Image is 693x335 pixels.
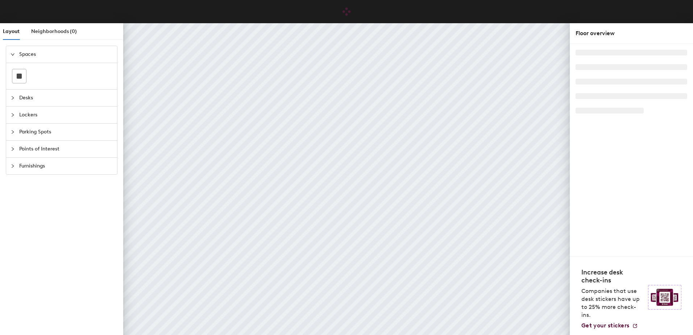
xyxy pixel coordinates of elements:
[19,90,113,106] span: Desks
[11,147,15,151] span: collapsed
[581,287,644,319] p: Companies that use desk stickers have up to 25% more check-ins.
[11,164,15,168] span: collapsed
[19,158,113,174] span: Furnishings
[3,28,20,34] span: Layout
[19,107,113,123] span: Lockers
[19,141,113,157] span: Points of Interest
[648,285,681,310] img: Sticker logo
[11,52,15,57] span: expanded
[11,96,15,100] span: collapsed
[576,29,687,38] div: Floor overview
[581,322,629,329] span: Get your stickers
[31,28,77,34] span: Neighborhoods (0)
[11,130,15,134] span: collapsed
[11,113,15,117] span: collapsed
[581,268,644,284] h4: Increase desk check-ins
[19,124,113,140] span: Parking Spots
[581,322,638,329] a: Get your stickers
[19,46,113,63] span: Spaces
